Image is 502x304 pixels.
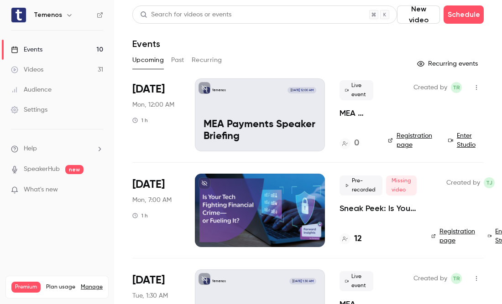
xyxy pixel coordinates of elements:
div: Settings [11,105,47,114]
span: TR [453,273,460,284]
span: [DATE] 12:00 AM [288,87,316,93]
div: Videos [11,65,43,74]
a: SpeakerHub [24,165,60,174]
span: Tim Johnsons [484,177,495,188]
span: [DATE] 1:30 AM [289,278,316,284]
span: Premium [11,282,41,293]
div: Audience [11,85,52,94]
a: 12 [340,233,362,245]
span: [DATE] [132,177,165,192]
a: Sneak Peek: Is Your Tech Fighting Financial Crime—or Fueling It? [340,203,417,214]
span: TR [453,82,460,93]
p: MEA Payments Speaker Briefing [204,119,316,143]
a: Registration page [388,131,437,149]
div: 1 h [132,212,148,219]
span: TJ [486,177,492,188]
div: Sep 22 Mon, 9:00 AM (Africa/Johannesburg) [132,78,180,151]
span: [DATE] [132,273,165,288]
a: 0 [340,137,359,149]
li: help-dropdown-opener [11,144,103,154]
h6: Temenos [34,10,62,20]
span: Tue, 1:30 AM [132,291,168,300]
button: Recurring [192,53,222,67]
div: Events [11,45,42,54]
span: Mon, 12:00 AM [132,100,174,109]
span: Mon, 7:00 AM [132,196,172,205]
span: Terniell Ramlah [451,273,462,284]
button: Upcoming [132,53,164,67]
div: 1 h [132,117,148,124]
h4: 12 [354,233,362,245]
span: Created by [413,273,447,284]
h1: Events [132,38,160,49]
span: [DATE] [132,82,165,97]
img: Temenos [11,8,26,22]
span: Help [24,144,37,154]
span: Plan usage [46,283,75,291]
p: Temenos [212,88,226,93]
span: Live event [340,271,373,291]
div: Sep 22 Mon, 8:00 AM (America/Denver) [132,174,180,247]
a: Manage [81,283,103,291]
button: Past [171,53,184,67]
span: Pre-recorded [340,175,382,196]
h4: 0 [354,137,359,149]
a: Enter Studio [448,131,484,149]
button: Schedule [444,5,484,24]
a: MEA Payments Speaker Briefing Temenos[DATE] 12:00 AMMEA Payments Speaker Briefing [195,78,325,151]
span: Missing video [386,175,417,196]
span: Created by [413,82,447,93]
span: Terniell Ramlah [451,82,462,93]
a: MEA Payments Speaker Briefing [340,108,373,119]
span: Live event [340,80,373,100]
div: Search for videos or events [140,10,231,20]
button: Recurring events [413,57,484,71]
p: Temenos [212,279,226,283]
a: Registration page [431,227,477,245]
span: new [65,165,84,174]
button: New video [397,5,440,24]
iframe: Noticeable Trigger [92,186,103,194]
span: What's new [24,185,58,195]
span: Created by [446,177,480,188]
